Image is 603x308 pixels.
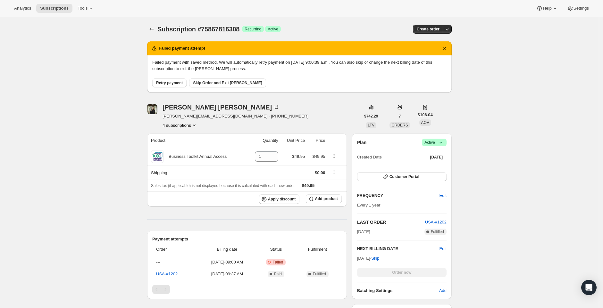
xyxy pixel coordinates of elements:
button: Subscriptions [36,4,72,13]
span: --- [156,260,160,264]
span: Paid [274,272,282,277]
span: Skip Order and Exit [PERSON_NAME] [193,80,262,85]
span: Help [543,6,551,11]
div: Business Toolkit Annual Access [164,153,227,160]
span: [PERSON_NAME][EMAIL_ADDRESS][DOMAIN_NAME] · [PHONE_NUMBER] [163,113,308,119]
span: Settings [574,6,589,11]
h2: LAST ORDER [357,219,425,225]
span: Fulfilled [313,272,326,277]
a: USA-#1202 [156,272,178,276]
span: Billing date [199,246,255,253]
span: Created Date [357,154,382,160]
span: Status [259,246,293,253]
h2: FREQUENCY [357,192,440,199]
button: Analytics [10,4,35,13]
span: [DATE] · 09:00 AM [199,259,255,265]
button: Add [435,286,450,296]
th: Product [147,134,247,148]
a: USA-#1202 [425,220,447,224]
span: $49.95 [302,183,315,188]
span: Create order [417,27,440,32]
span: AOV [421,120,429,125]
span: Subscription #75867816308 [157,26,239,33]
h2: Payment attempts [152,236,342,242]
button: Customer Portal [357,172,447,181]
span: Failed [272,260,283,265]
span: [DATE] [357,229,370,235]
span: Every 1 year [357,203,381,207]
span: Analytics [14,6,31,11]
span: Edit [440,192,447,199]
h6: Batching Settings [357,288,439,294]
nav: Pagination [152,285,342,294]
img: product img [151,150,164,163]
th: Unit Price [280,134,307,148]
span: | [437,140,438,145]
span: 7 [399,114,401,119]
span: $742.29 [364,114,378,119]
button: Add product [306,194,341,203]
span: Retry payment [156,80,183,85]
div: [PERSON_NAME] [PERSON_NAME] [163,104,280,110]
th: Order [152,242,197,256]
span: Fulfilled [431,229,444,234]
button: Create order [413,25,443,34]
button: Dismiss notification [440,44,449,53]
h2: NEXT BILLING DATE [357,246,440,252]
button: USA-#1202 [425,219,447,225]
button: Shipping actions [329,168,339,175]
span: $0.00 [315,170,325,175]
button: Skip Order and Exit [PERSON_NAME] [189,78,266,87]
span: Apply discount [268,197,296,202]
button: [DATE] [426,153,447,162]
button: $742.29 [360,112,382,121]
span: $106.04 [418,112,433,118]
p: Failed payment with saved method. We will automatically retry payment on [DATE] 9:00:39 a.m.. You... [152,59,447,72]
span: Active [268,27,278,32]
span: Sales tax (if applicable) is not displayed because it is calculated with each new order. [151,183,296,188]
span: [DATE] [430,155,443,160]
h2: Plan [357,139,367,146]
button: Tools [74,4,98,13]
button: Product actions [163,122,197,128]
span: Recurring [245,27,261,32]
th: Quantity [247,134,280,148]
button: Subscriptions [147,25,156,34]
button: Edit [436,190,450,201]
span: LTV [368,123,374,127]
span: Tools [78,6,88,11]
span: Heather Perkins [147,104,157,114]
span: Active [424,139,444,146]
span: Add product [315,196,338,201]
span: Add [439,288,447,294]
button: Edit [440,246,447,252]
span: Skip [371,255,379,262]
span: [DATE] · [357,256,380,261]
span: ORDERS [391,123,408,127]
button: Settings [563,4,593,13]
span: $49.95 [292,154,305,159]
div: Open Intercom Messenger [581,280,597,295]
th: Price [307,134,327,148]
button: 7 [395,112,405,121]
span: Fulfillment [297,246,338,253]
button: Retry payment [152,78,187,87]
span: Subscriptions [40,6,69,11]
span: [DATE] · 09:37 AM [199,271,255,277]
h2: Failed payment attempt [159,45,205,52]
button: Product actions [329,152,339,159]
button: Skip [367,253,383,263]
span: $49.95 [313,154,325,159]
button: Help [532,4,562,13]
span: Customer Portal [389,174,419,179]
button: Apply discount [259,194,300,204]
th: Shipping [147,166,247,180]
